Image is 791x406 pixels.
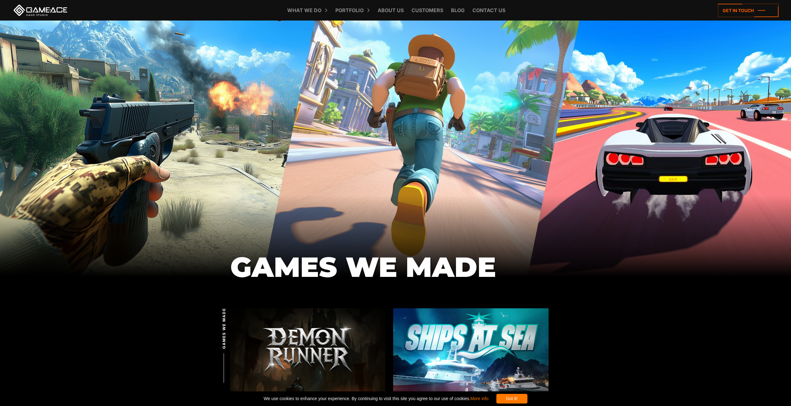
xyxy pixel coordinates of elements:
a: Get in touch [718,4,779,17]
h1: GAMES WE MADE [230,252,561,282]
span: GAMES WE MADE [221,308,227,349]
a: More info [470,396,488,401]
span: We use cookies to enhance your experience. By continuing to visit this site you agree to our use ... [264,394,488,404]
div: Got it! [496,394,527,404]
